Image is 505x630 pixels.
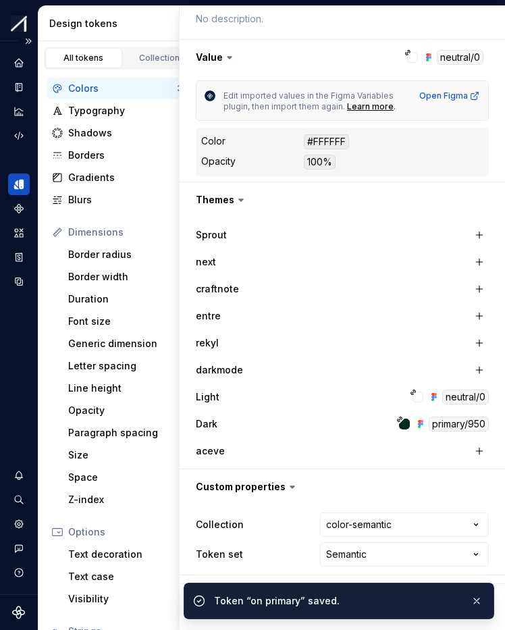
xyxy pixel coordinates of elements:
a: Blurs0 [47,189,198,211]
a: Border radius6 [63,244,198,265]
div: Paragraph spacing [68,426,188,440]
label: next [196,255,216,269]
a: Space15 [63,467,198,488]
button: Search ⌘K [8,489,30,510]
div: Border width [68,270,188,284]
a: Learn more [347,101,394,112]
a: Documentation [8,76,30,98]
a: Visibility0 [63,588,198,610]
div: neutral/0 [442,390,489,404]
div: Colors [68,82,177,95]
button: Contact support [8,537,30,559]
a: Gradients0 [47,167,198,188]
div: Design tokens [49,17,201,30]
a: Opacity0 [63,400,198,421]
div: Text case [68,570,188,583]
a: Z-index0 [63,489,198,510]
div: Collections [128,53,196,63]
div: Dimensions [68,226,193,239]
a: Settings [8,513,30,535]
a: Text decoration0 [63,544,198,565]
a: Assets [8,222,30,244]
a: Analytics [8,101,30,122]
div: Duration [68,292,188,306]
label: rekyl [196,336,219,350]
a: Text case0 [63,566,198,587]
div: Border radius [68,248,188,261]
a: Colors397 [47,78,198,99]
label: Light [196,390,219,404]
div: Blurs [68,193,188,207]
div: Borders [68,149,188,162]
button: Notifications [8,465,30,486]
label: craftnote [196,282,239,296]
a: Font size9 [63,311,198,332]
div: Text decoration [68,548,188,561]
a: Components [8,198,30,219]
div: Visibility [68,592,188,606]
label: Collection [196,518,244,531]
div: primary/950 [429,417,489,431]
label: Dark [196,417,217,431]
div: Options [68,525,193,539]
a: Home [8,52,30,74]
a: Storybook stories [8,246,30,268]
div: Size [68,448,188,462]
a: Design tokens [8,174,30,195]
div: #FFFFFF [304,134,349,149]
div: 100% [304,155,336,169]
a: Data sources [8,271,30,292]
a: Shadows0 [47,122,198,144]
a: Border width0 [63,266,198,288]
div: All tokens [50,53,117,63]
label: Token set [196,548,243,561]
a: Open Figma [419,90,480,101]
div: Color [201,134,225,148]
div: Line height [68,382,188,395]
a: Code automation [8,125,30,147]
a: Line height5 [63,377,198,399]
div: Z-index [68,493,188,506]
span: . [394,101,396,111]
label: Sprout [196,228,227,242]
div: Token “on primary” saved. [214,594,460,608]
label: entre [196,309,221,323]
div: Gradients [68,171,188,184]
label: aceve [196,444,225,458]
img: b6c2a6ff-03c2-4811-897b-2ef07e5e0e51.png [11,16,27,32]
a: Size0 [63,444,198,466]
div: Opacity [68,404,188,417]
div: Font size [68,315,188,328]
a: Borders0 [47,145,198,166]
a: Paragraph spacing0 [63,422,198,444]
div: 397 [177,83,193,94]
div: Opacity [201,155,236,168]
button: Expand sidebar [19,32,38,51]
a: Duration0 [63,288,198,310]
div: Space [68,471,184,484]
div: Letter spacing [68,359,188,373]
label: darkmode [196,363,243,377]
span: Edit imported values in the Figma Variables plugin, then import them again. [223,90,396,111]
svg: Supernova Logo [12,606,26,619]
div: Typography [68,104,188,117]
a: Letter spacing5 [63,355,198,377]
a: Typography0 [47,100,198,122]
div: Shadows [68,126,188,140]
a: Generic dimension10 [63,333,198,355]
